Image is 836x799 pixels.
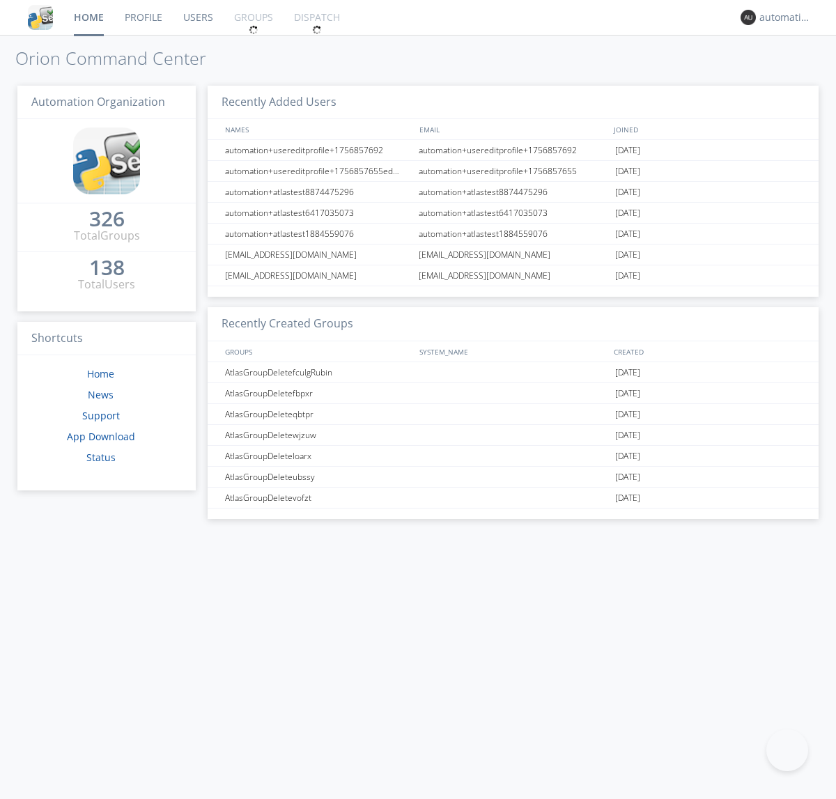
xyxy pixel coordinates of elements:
a: AtlasGroupDeletefculgRubin[DATE] [208,362,819,383]
div: CREATED [610,341,805,362]
div: automation+atlastest8874475296 [415,182,612,202]
div: [EMAIL_ADDRESS][DOMAIN_NAME] [415,245,612,265]
div: EMAIL [416,119,610,139]
div: AtlasGroupDeletefbpxr [222,383,415,403]
div: [EMAIL_ADDRESS][DOMAIN_NAME] [415,265,612,286]
span: [DATE] [615,182,640,203]
div: AtlasGroupDeletevofzt [222,488,415,508]
a: [EMAIL_ADDRESS][DOMAIN_NAME][EMAIL_ADDRESS][DOMAIN_NAME][DATE] [208,265,819,286]
div: automation+atlastest6417035073 [222,203,415,223]
span: [DATE] [615,383,640,404]
a: AtlasGroupDeletevofzt[DATE] [208,488,819,509]
a: automation+atlastest8874475296automation+atlastest8874475296[DATE] [208,182,819,203]
a: AtlasGroupDeletewjzuw[DATE] [208,425,819,446]
div: AtlasGroupDeletefculgRubin [222,362,415,382]
a: AtlasGroupDeleteubssy[DATE] [208,467,819,488]
h3: Recently Added Users [208,86,819,120]
div: automation+usereditprofile+1756857692 [415,140,612,160]
h3: Shortcuts [17,322,196,356]
span: [DATE] [615,203,640,224]
span: [DATE] [615,265,640,286]
div: 138 [89,261,125,274]
a: 138 [89,261,125,277]
div: 326 [89,212,125,226]
a: AtlasGroupDeleteloarx[DATE] [208,446,819,467]
img: spin.svg [249,25,258,35]
img: cddb5a64eb264b2086981ab96f4c1ba7 [28,5,53,30]
div: automation+atlastest1884559076 [415,224,612,244]
img: 373638.png [741,10,756,25]
div: AtlasGroupDeleteloarx [222,446,415,466]
a: AtlasGroupDeletefbpxr[DATE] [208,383,819,404]
div: automation+usereditprofile+1756857655editedautomation+usereditprofile+1756857655 [222,161,415,181]
span: [DATE] [615,140,640,161]
span: Automation Organization [31,94,165,109]
a: Status [86,451,116,464]
a: automation+atlastest6417035073automation+atlastest6417035073[DATE] [208,203,819,224]
div: automation+usereditprofile+1756857655 [415,161,612,181]
div: [EMAIL_ADDRESS][DOMAIN_NAME] [222,265,415,286]
span: [DATE] [615,425,640,446]
div: automation+atlastest1884559076 [222,224,415,244]
div: automation+atlastest8874475296 [222,182,415,202]
h3: Recently Created Groups [208,307,819,341]
div: NAMES [222,119,412,139]
a: AtlasGroupDeleteqbtpr[DATE] [208,404,819,425]
a: News [88,388,114,401]
span: [DATE] [615,467,640,488]
a: 326 [89,212,125,228]
div: AtlasGroupDeletewjzuw [222,425,415,445]
a: automation+usereditprofile+1756857655editedautomation+usereditprofile+1756857655automation+usered... [208,161,819,182]
a: Support [82,409,120,422]
a: Home [87,367,114,380]
a: automation+usereditprofile+1756857692automation+usereditprofile+1756857692[DATE] [208,140,819,161]
img: cddb5a64eb264b2086981ab96f4c1ba7 [73,127,140,194]
div: GROUPS [222,341,412,362]
span: [DATE] [615,245,640,265]
span: [DATE] [615,362,640,383]
div: Total Users [78,277,135,293]
span: [DATE] [615,488,640,509]
a: [EMAIL_ADDRESS][DOMAIN_NAME][EMAIL_ADDRESS][DOMAIN_NAME][DATE] [208,245,819,265]
img: spin.svg [312,25,322,35]
iframe: Toggle Customer Support [766,729,808,771]
a: automation+atlastest1884559076automation+atlastest1884559076[DATE] [208,224,819,245]
div: automation+atlas0017 [759,10,812,24]
div: AtlasGroupDeleteubssy [222,467,415,487]
span: [DATE] [615,161,640,182]
span: [DATE] [615,404,640,425]
a: App Download [67,430,135,443]
div: Total Groups [74,228,140,244]
span: [DATE] [615,224,640,245]
div: automation+usereditprofile+1756857692 [222,140,415,160]
div: SYSTEM_NAME [416,341,610,362]
div: automation+atlastest6417035073 [415,203,612,223]
div: AtlasGroupDeleteqbtpr [222,404,415,424]
div: JOINED [610,119,805,139]
span: [DATE] [615,446,640,467]
div: [EMAIL_ADDRESS][DOMAIN_NAME] [222,245,415,265]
